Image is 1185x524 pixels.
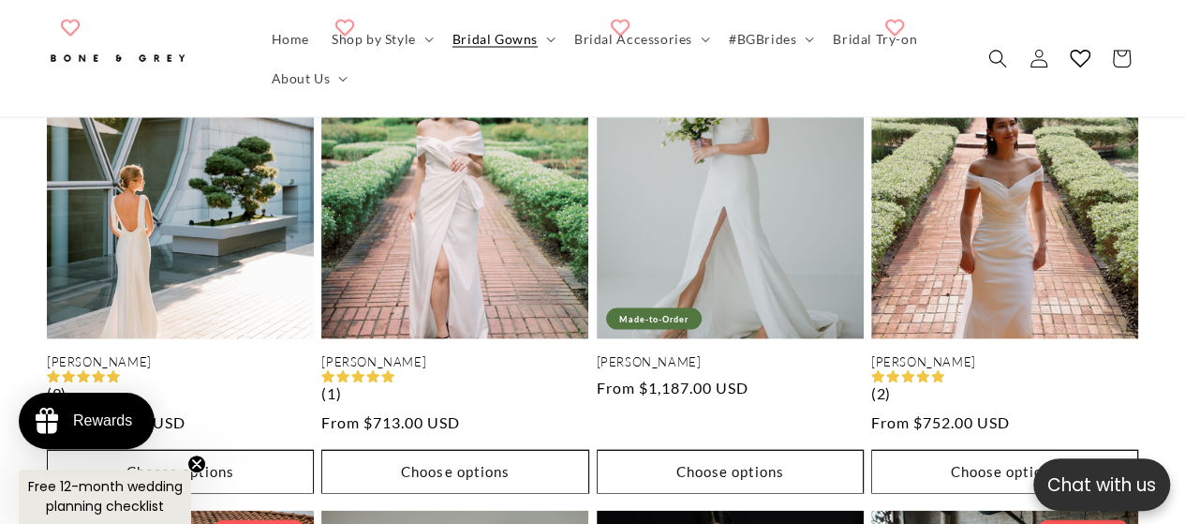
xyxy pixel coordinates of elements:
[729,30,796,47] span: #BGBrides
[260,58,356,97] summary: About Us
[977,37,1018,79] summary: Search
[871,353,1138,369] a: [PERSON_NAME]
[47,449,314,493] button: Choose options
[272,69,331,86] span: About Us
[597,353,864,369] a: [PERSON_NAME]
[28,477,183,516] span: Free 12-month wedding planning checklist
[876,8,913,46] button: Add to wishlist
[321,353,588,369] a: [PERSON_NAME]
[47,43,187,74] img: Bone and Grey Bridal
[19,470,191,524] div: Free 12-month wedding planning checklistClose teaser
[833,30,917,47] span: Bridal Try-on
[332,30,416,47] span: Shop by Style
[822,19,928,58] a: Bridal Try-on
[187,455,206,473] button: Close teaser
[574,30,692,47] span: Bridal Accessories
[321,449,588,493] button: Choose options
[452,30,538,47] span: Bridal Gowns
[1033,458,1170,511] button: Open chatbox
[563,19,718,58] summary: Bridal Accessories
[871,449,1138,493] button: Choose options
[260,19,320,58] a: Home
[597,449,864,493] button: Choose options
[441,19,563,58] summary: Bridal Gowns
[47,353,314,369] a: [PERSON_NAME]
[40,36,242,81] a: Bone and Grey Bridal
[1033,472,1170,499] p: Chat with us
[601,8,639,46] button: Add to wishlist
[73,412,132,429] div: Rewards
[718,19,822,58] summary: #BGBrides
[52,8,89,46] button: Add to wishlist
[326,8,363,46] button: Add to wishlist
[320,19,441,58] summary: Shop by Style
[272,30,309,47] span: Home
